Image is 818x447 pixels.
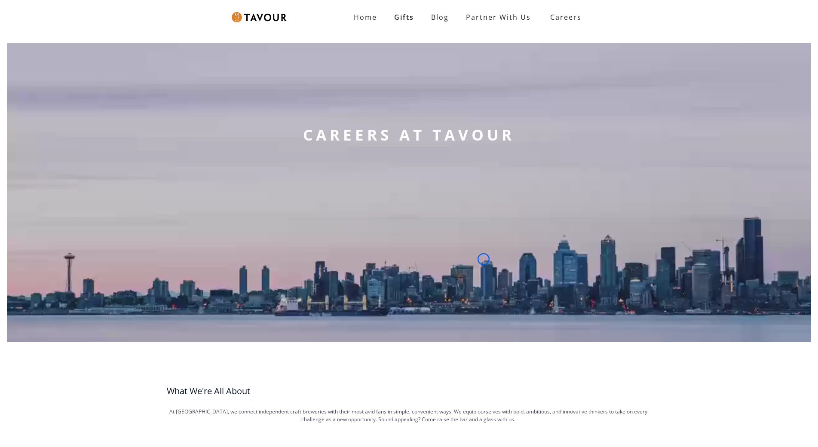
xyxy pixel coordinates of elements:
a: Home [345,9,386,26]
p: At [GEOGRAPHIC_DATA], we connect independent craft breweries with their most avid fans in simple,... [167,408,650,423]
strong: Home [354,12,377,22]
a: Careers [539,5,588,29]
h3: What We're All About [167,383,650,399]
a: partner with us [457,9,539,26]
strong: CAREERS AT TAVOUR [303,125,515,145]
a: Blog [423,9,457,26]
strong: Careers [550,9,582,26]
a: Gifts [386,9,423,26]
